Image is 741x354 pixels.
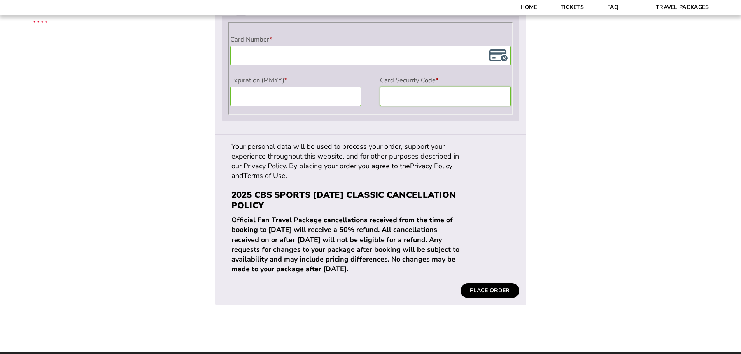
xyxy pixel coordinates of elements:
label: Card Security Code [380,74,511,87]
a: Privacy Policy [410,161,452,171]
abbr: required [436,76,438,85]
iframe: Secure Credit Card Frame - Credit Card Number [234,47,512,64]
a: Terms of Use [243,171,286,181]
h3: 2025 CBS Sports [DATE] Classic Cancellation Policy [231,190,461,211]
img: CBS Sports Thanksgiving Classic [23,4,57,38]
label: Expiration (MMYY) [230,74,361,87]
p: Your personal data will be used to process your order, support your experience throughout this we... [231,142,461,181]
iframe: Secure Credit Card Frame - Expiration Date [234,88,362,105]
abbr: required [269,35,272,44]
label: Card Number [230,33,511,46]
button: Place order [461,283,519,298]
abbr: required [284,76,287,85]
p: Official Fan Travel Package cancellations received from the time of booking to [DATE] will receiv... [231,215,461,274]
fieldset: Payment Info [228,22,513,114]
iframe: Secure Credit Card Frame - CVV [384,88,512,105]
